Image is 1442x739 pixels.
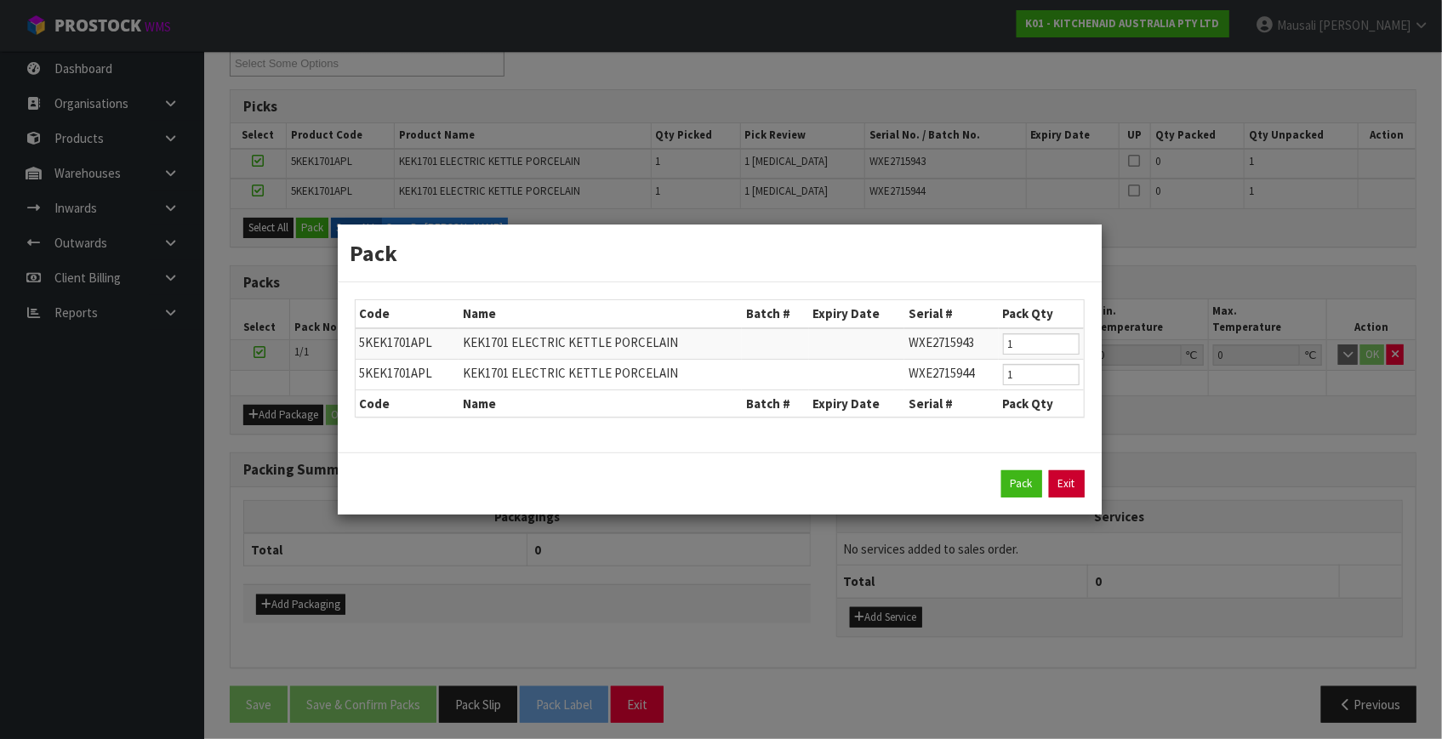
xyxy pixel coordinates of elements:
[351,237,1089,269] h3: Pack
[360,365,433,381] span: 5KEK1701APL
[459,300,742,327] th: Name
[1049,470,1085,497] a: Exit
[360,334,433,350] span: 5KEK1701APL
[742,300,809,327] th: Batch #
[356,389,459,417] th: Code
[909,334,974,350] span: WXE2715943
[904,300,998,327] th: Serial #
[742,389,809,417] th: Batch #
[809,300,905,327] th: Expiry Date
[463,365,678,381] span: KEK1701 ELECTRIC KETTLE PORCELAIN
[1001,470,1042,497] button: Pack
[909,365,974,381] span: WXE2715944
[459,389,742,417] th: Name
[463,334,678,350] span: KEK1701 ELECTRIC KETTLE PORCELAIN
[809,389,905,417] th: Expiry Date
[999,300,1084,327] th: Pack Qty
[904,389,998,417] th: Serial #
[999,389,1084,417] th: Pack Qty
[356,300,459,327] th: Code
